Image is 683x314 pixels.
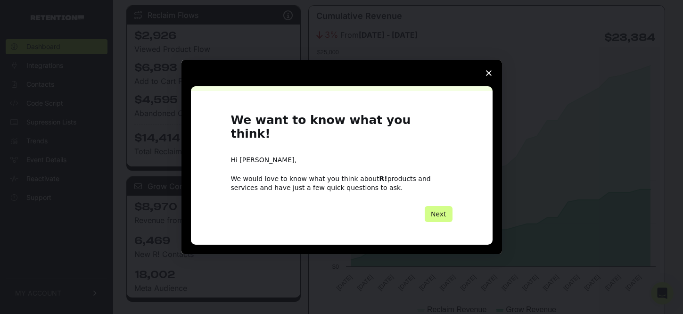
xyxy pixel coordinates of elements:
button: Next [425,206,453,222]
div: We would love to know what you think about products and services and have just a few quick questi... [231,174,453,191]
span: Close survey [476,60,502,86]
div: Hi [PERSON_NAME], [231,156,453,165]
b: R! [379,175,387,182]
h1: We want to know what you think! [231,114,453,146]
